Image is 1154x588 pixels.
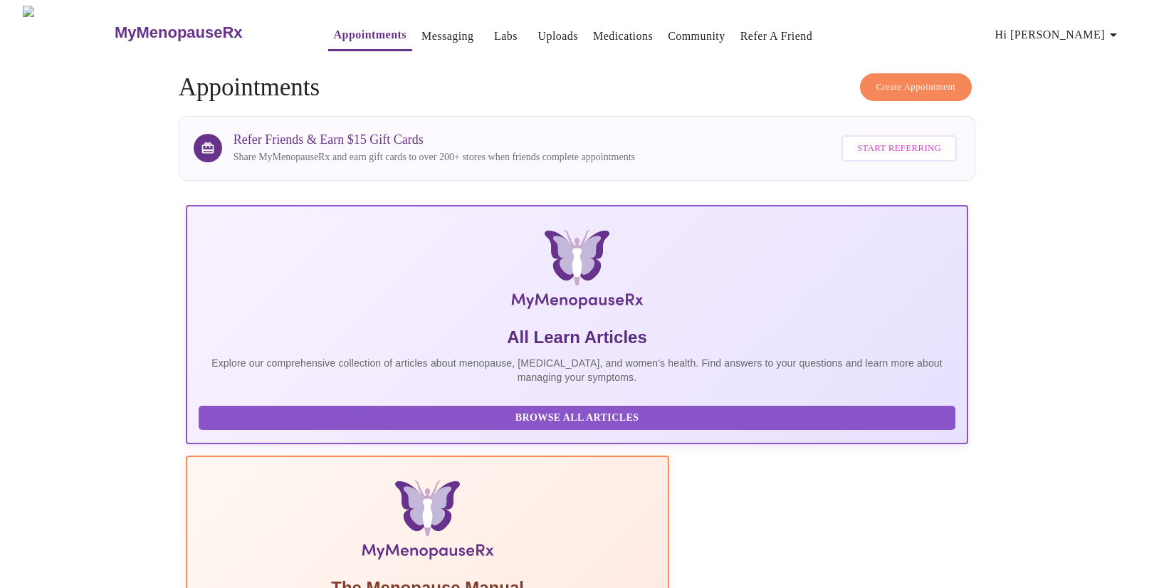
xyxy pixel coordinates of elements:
[593,26,653,46] a: Medications
[662,22,731,51] button: Community
[199,406,956,431] button: Browse All Articles
[112,8,299,58] a: MyMenopauseRx
[838,128,960,169] a: Start Referring
[483,22,528,51] button: Labs
[735,22,819,51] button: Refer a Friend
[587,22,659,51] button: Medications
[532,22,584,51] button: Uploads
[199,326,956,349] h5: All Learn Articles
[421,26,473,46] a: Messaging
[179,73,976,102] h4: Appointments
[234,150,635,164] p: Share MyMenopauseRx and earn gift cards to over 200+ stores when friends complete appointments
[199,356,956,384] p: Explore our comprehensive collection of articles about menopause, [MEDICAL_DATA], and women's hea...
[213,409,942,427] span: Browse All Articles
[537,26,578,46] a: Uploads
[860,73,972,101] button: Create Appointment
[740,26,813,46] a: Refer a Friend
[271,480,584,565] img: Menopause Manual
[995,25,1122,45] span: Hi [PERSON_NAME]
[316,229,838,315] img: MyMenopauseRx Logo
[334,25,406,45] a: Appointments
[876,79,956,95] span: Create Appointment
[199,411,960,423] a: Browse All Articles
[234,132,635,147] h3: Refer Friends & Earn $15 Gift Cards
[990,21,1128,49] button: Hi [PERSON_NAME]
[23,6,112,59] img: MyMenopauseRx Logo
[494,26,518,46] a: Labs
[857,140,941,157] span: Start Referring
[328,21,412,51] button: Appointments
[416,22,479,51] button: Messaging
[841,135,957,162] button: Start Referring
[668,26,725,46] a: Community
[115,23,243,42] h3: MyMenopauseRx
